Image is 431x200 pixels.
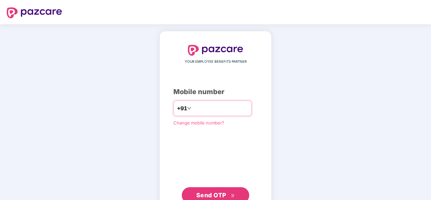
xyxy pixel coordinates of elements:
span: YOUR EMPLOYEE BENEFITS PARTNER [185,59,247,64]
a: Change mobile number? [173,120,224,125]
span: down [187,106,191,110]
img: logo [188,45,243,56]
img: logo [7,7,62,18]
span: Send OTP [196,192,226,199]
span: double-right [231,194,235,198]
div: Mobile number [173,87,258,97]
span: +91 [177,104,187,113]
